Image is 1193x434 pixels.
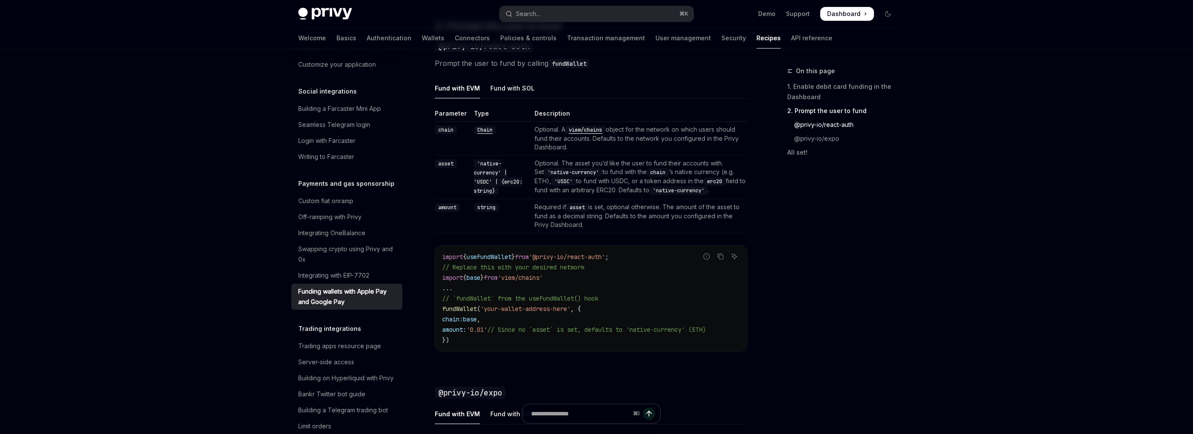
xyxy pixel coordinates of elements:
code: viem/chains [565,126,606,134]
a: Funding wallets with Apple Pay and Google Pay [291,284,402,310]
span: '0.01' [466,326,487,334]
code: @privy-io/expo [435,387,505,398]
a: viem/chains [565,126,606,133]
span: // Replace this with your desired network [442,263,584,271]
a: Recipes [756,28,781,49]
a: Transaction management [567,28,645,49]
span: Prompt the user to fund by calling [435,57,747,69]
a: API reference [791,28,832,49]
a: Connectors [455,28,490,49]
span: base [463,315,477,323]
th: Type [470,109,531,122]
div: Search... [516,9,540,19]
td: Required if is set, optional otherwise. The amount of the asset to fund as a decimal string. Defa... [531,199,747,233]
a: Basics [336,28,356,49]
span: amount: [442,326,466,334]
a: Wallets [422,28,444,49]
code: fundWallet [548,59,590,68]
span: from [515,253,529,261]
span: On this page [796,66,835,76]
a: 1. Enable debit card funding in the Dashboard [787,80,902,104]
div: Funding wallets with Apple Pay and Google Pay [298,286,397,307]
span: { [463,253,466,261]
code: 'native-currency' [649,186,708,195]
a: User management [655,28,711,49]
code: string [474,203,499,212]
button: Copy the contents from the code block [715,251,726,262]
span: // `fundWallet` from the useFundWallet() hook [442,295,598,302]
a: Welcome [298,28,326,49]
h5: Trading integrations [298,324,361,334]
div: Swapping crypto using Privy and 0x [298,244,397,265]
div: Integrating with EIP-7702 [298,270,369,281]
div: Building on Hyperliquid with Privy [298,373,394,383]
div: Off-ramping with Privy [298,212,362,222]
span: , { [570,305,581,313]
code: 'native-currency' [544,168,603,177]
th: Parameter [435,109,470,122]
span: from [484,274,498,282]
code: 'USDC' [551,177,576,186]
span: useFundWallet [466,253,512,261]
a: Support [786,10,810,18]
span: 'viem/chains' [498,274,543,282]
a: Building a Farcaster Mini App [291,101,402,117]
a: Customize your application [291,57,402,72]
span: } [480,274,484,282]
a: Demo [758,10,776,18]
span: import [442,253,463,261]
div: Seamless Telegram login [298,120,370,130]
a: Bankr Twitter bot guide [291,386,402,402]
a: All set! [787,146,902,159]
span: ; [605,253,609,261]
a: Limit orders [291,418,402,434]
a: Swapping crypto using Privy and 0x [291,241,402,267]
a: Building on Hyperliquid with Privy [291,370,402,386]
span: 'your-wallet-address-here' [480,305,570,313]
span: { [463,274,466,282]
code: Chain [474,126,496,134]
td: Optional. A object for the network on which users should fund their accounts. Defaults to the net... [531,122,747,155]
span: chain: [442,315,463,323]
a: Authentication [367,28,411,49]
a: Dashboard [820,7,874,21]
div: Building a Farcaster Mini App [298,104,381,114]
button: Open search [499,6,694,22]
a: Login with Farcaster [291,133,402,149]
code: 'native-currency' | 'USDC' | {erc20: string} [474,159,522,195]
div: Limit orders [298,421,331,431]
a: Integrating OneBalance [291,225,402,241]
a: Security [721,28,746,49]
button: Toggle dark mode [881,7,895,21]
div: Custom fiat onramp [298,196,353,206]
span: ⌘ K [679,10,688,17]
div: Writing to Farcaster [298,152,354,162]
a: @privy-io/expo [787,132,902,146]
span: ... [442,284,453,292]
a: Server-side access [291,354,402,370]
code: erc20 [704,177,726,186]
span: // Since no `asset` is set, defaults to 'native-currency' (ETH) [487,326,706,334]
span: fundWallet [442,305,477,313]
button: Ask AI [729,251,740,262]
input: Ask a question... [531,404,629,423]
a: Policies & controls [500,28,557,49]
h5: Payments and gas sponsorship [298,178,394,189]
a: Integrating with EIP-7702 [291,268,402,283]
code: asset [566,203,588,212]
span: } [512,253,515,261]
button: Report incorrect code [701,251,712,262]
code: asset [435,159,457,168]
span: import [442,274,463,282]
code: amount [435,203,460,212]
code: chain [435,126,457,134]
span: Dashboard [827,10,861,18]
span: '@privy-io/react-auth' [529,253,605,261]
div: Fund with EVM [435,78,480,98]
div: Fund with SOL [490,78,535,98]
a: Chain [474,126,496,133]
span: }) [442,336,449,344]
div: Server-side access [298,357,354,367]
div: Login with Farcaster [298,136,355,146]
img: dark logo [298,8,352,20]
